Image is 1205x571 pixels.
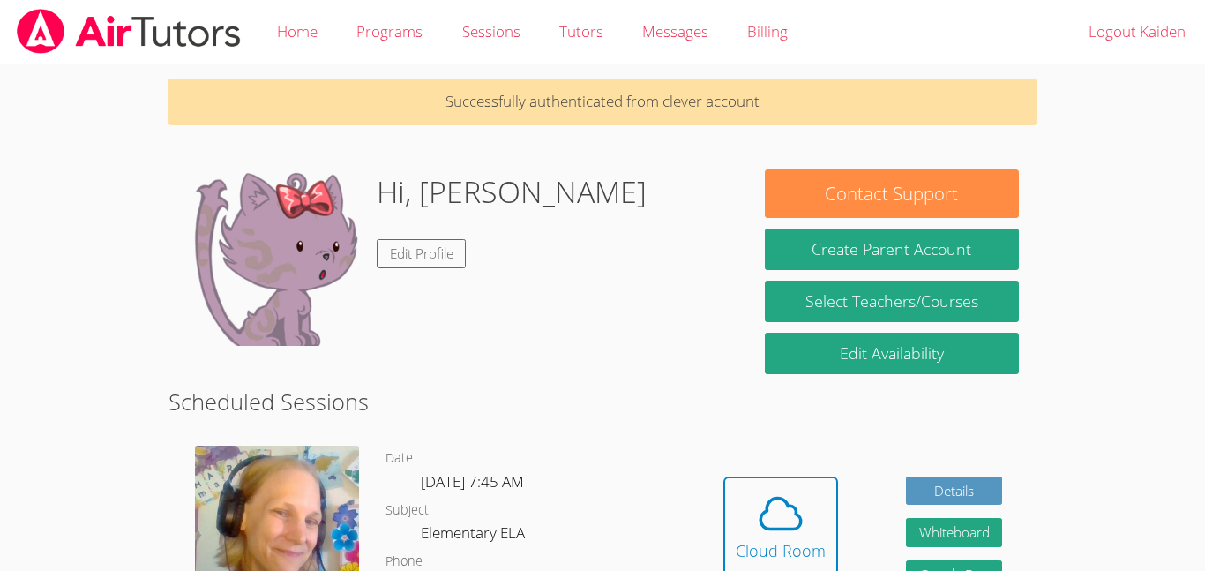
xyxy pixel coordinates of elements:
button: Contact Support [765,169,1019,218]
a: Details [906,477,1003,506]
a: Select Teachers/Courses [765,281,1019,322]
button: Create Parent Account [765,229,1019,270]
span: [DATE] 7:45 AM [421,471,524,492]
h1: Hi, [PERSON_NAME] [377,169,647,214]
button: Whiteboard [906,518,1003,547]
a: Edit Profile [377,239,467,268]
h2: Scheduled Sessions [168,385,1037,418]
p: Successfully authenticated from clever account [168,79,1037,125]
a: Edit Availability [765,333,1019,374]
img: airtutors_banner-c4298cdbf04f3fff15de1276eac7730deb9818008684d7c2e4769d2f7ddbe033.png [15,9,243,54]
dt: Subject [385,500,429,522]
span: Messages [642,21,708,41]
dd: Elementary ELA [421,521,528,551]
dt: Date [385,447,413,470]
div: Cloud Room [736,538,826,563]
img: default.png [186,169,363,346]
